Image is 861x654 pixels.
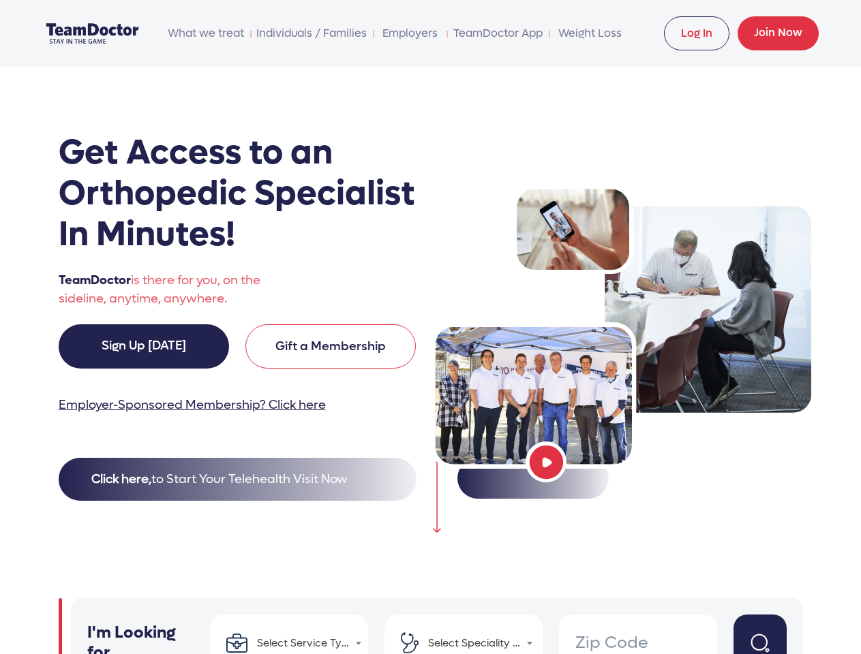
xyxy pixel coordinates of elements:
[252,634,366,653] span: Select Service Type
[750,633,770,653] img: search button
[59,397,326,413] a: Employer-Sponsored Membership? Click here
[373,20,447,47] li: Employers
[59,271,271,308] p: is there for you, on the sideline, anytime, anywhere.
[433,458,441,533] img: down arrow
[166,20,245,47] span: What we treat
[738,16,819,50] a: Join Now
[250,20,374,47] li: Individuals / Families
[226,634,247,653] img: briefcase
[401,632,419,653] img: stethoscope
[59,132,423,255] h1: Get Access to an Orthopedic Specialist In Minutes!
[59,324,229,369] a: Sign Up [DATE]
[549,20,631,47] li: Weight Loss
[59,272,131,288] span: TeamDoctor
[91,471,151,487] strong: Click here,
[59,458,417,501] button: Click here,to Start Your Telehealth Visit Now
[378,20,441,47] a: Employers
[245,324,416,369] a: Gift a Membership
[431,185,811,469] img: Team Doctors Group
[452,20,543,47] a: TeamDoctor App
[554,20,625,47] a: Weight Loss
[664,16,729,50] a: Log In
[423,634,537,653] span: Select Speciality Type...
[256,20,368,47] a: Individuals / Families
[161,20,250,47] li: What we treat
[447,20,549,47] li: TeamDoctor App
